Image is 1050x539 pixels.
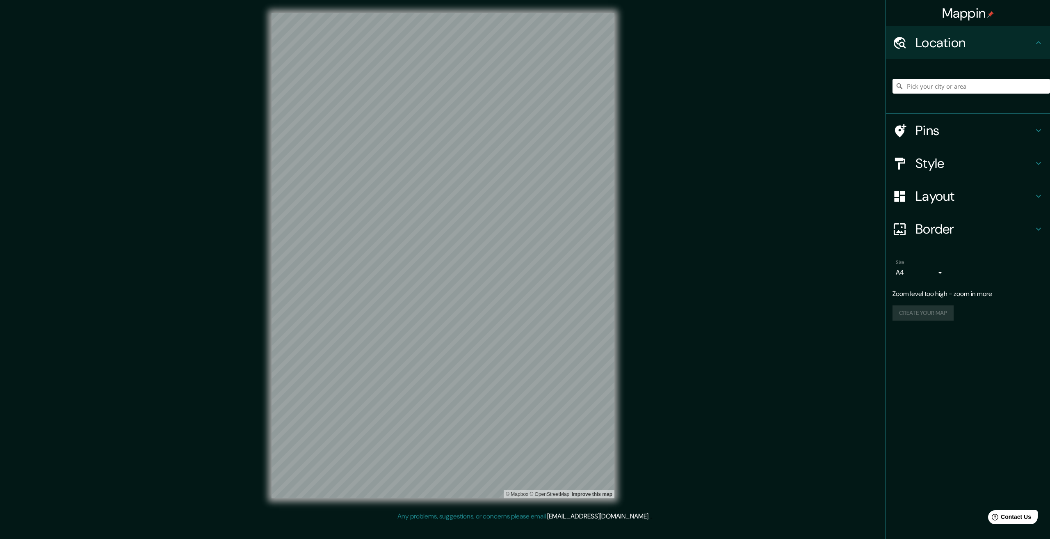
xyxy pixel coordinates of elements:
[530,491,569,497] a: OpenStreetMap
[272,13,614,498] canvas: Map
[915,122,1034,139] h4: Pins
[547,512,648,521] a: [EMAIL_ADDRESS][DOMAIN_NAME]
[915,34,1034,51] h4: Location
[886,180,1050,213] div: Layout
[397,511,650,521] p: Any problems, suggestions, or concerns please email .
[915,221,1034,237] h4: Border
[915,188,1034,204] h4: Layout
[886,114,1050,147] div: Pins
[572,491,612,497] a: Map feedback
[506,491,528,497] a: Mapbox
[650,511,651,521] div: .
[896,259,904,266] label: Size
[915,155,1034,172] h4: Style
[977,507,1041,530] iframe: Help widget launcher
[896,266,945,279] div: A4
[892,289,1043,299] p: Zoom level too high - zoom in more
[886,213,1050,245] div: Border
[651,511,653,521] div: .
[892,79,1050,94] input: Pick your city or area
[942,5,994,21] h4: Mappin
[886,147,1050,180] div: Style
[886,26,1050,59] div: Location
[987,11,994,18] img: pin-icon.png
